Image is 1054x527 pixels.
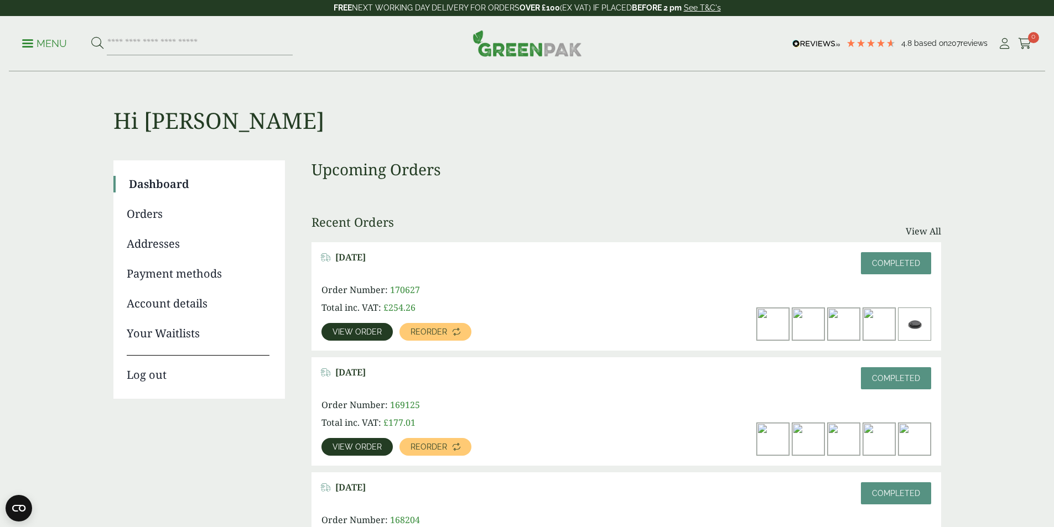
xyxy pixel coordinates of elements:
[960,39,988,48] span: reviews
[399,323,471,341] a: Reorder
[757,423,789,455] img: dsc_6877a_1-300x200.jpg
[473,30,582,56] img: GreenPak Supplies
[948,39,960,48] span: 207
[127,206,269,222] a: Orders
[901,39,914,48] span: 4.8
[411,443,447,451] span: Reorder
[1028,32,1039,43] span: 0
[899,423,931,455] img: green-white-paper-straws_1-300x200.jpg
[411,328,447,336] span: Reorder
[321,323,393,341] a: View order
[333,328,382,336] span: View order
[113,72,941,134] h1: Hi [PERSON_NAME]
[390,399,420,411] span: 169125
[906,225,941,238] a: View All
[383,416,416,429] bdi: 177.01
[6,495,32,521] button: Open CMP widget
[998,38,1011,49] i: My Account
[828,423,860,455] img: IMG_5677-300x200.jpg
[321,416,381,429] span: Total inc. VAT:
[872,374,920,383] span: Completed
[127,236,269,252] a: Addresses
[520,3,560,12] strong: OVER £100
[335,367,366,378] span: [DATE]
[863,308,895,340] img: IMG_5677-300x200.jpg
[129,176,269,192] a: Dashboard
[127,355,269,383] a: Log out
[383,301,416,314] bdi: 254.26
[399,438,471,456] a: Reorder
[390,284,420,296] span: 170627
[792,40,840,48] img: REVIEWS.io
[311,160,941,179] h3: Upcoming Orders
[127,325,269,342] a: Your Waitlists
[321,514,388,526] span: Order Number:
[333,443,382,451] span: View order
[846,38,896,48] div: 4.79 Stars
[321,438,393,456] a: View order
[127,265,269,282] a: Payment methods
[321,301,381,314] span: Total inc. VAT:
[914,39,948,48] span: Based on
[22,37,67,50] p: Menu
[321,284,388,296] span: Order Number:
[335,252,366,263] span: [DATE]
[334,3,352,12] strong: FREE
[335,482,366,493] span: [DATE]
[321,399,388,411] span: Order Number:
[684,3,721,12] a: See T&C's
[383,416,388,429] span: £
[1018,35,1032,52] a: 0
[127,295,269,312] a: Account details
[1018,38,1032,49] i: Cart
[792,423,824,455] img: Standard-Black-Chip-Scoop-Large-300x200.jpg
[863,423,895,455] img: Black-Sip-Straw-2-Copy-300x300.jpg
[632,3,682,12] strong: BEFORE 2 pm
[872,259,920,268] span: Completed
[390,514,420,526] span: 168204
[311,215,394,229] h3: Recent Orders
[383,301,388,314] span: £
[828,308,860,340] img: 10kraft-300x200.jpg
[872,489,920,498] span: Completed
[792,308,824,340] img: dsc_6877a_1-300x200.jpg
[22,37,67,48] a: Menu
[757,308,789,340] img: 12oz_black_a-300x200.jpg
[899,308,931,340] img: 12-16oz-Black-Sip-Lid-300x200.jpg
